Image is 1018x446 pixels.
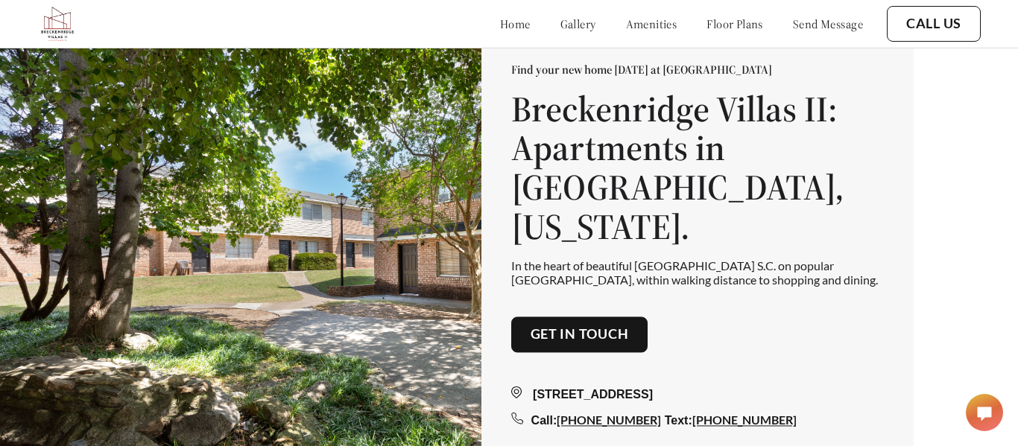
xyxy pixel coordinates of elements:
[560,16,596,31] a: gallery
[531,327,629,343] a: Get in touch
[626,16,677,31] a: amenities
[557,412,661,427] a: [PHONE_NUMBER]
[665,414,692,427] span: Text:
[37,4,78,44] img: bv2_logo.png
[511,89,884,246] h1: Breckenridge Villas II: Apartments in [GEOGRAPHIC_DATA], [US_STATE].
[511,317,648,353] button: Get in touch
[887,6,981,42] button: Call Us
[531,414,557,427] span: Call:
[906,16,961,32] a: Call Us
[511,258,884,287] p: In the heart of beautiful [GEOGRAPHIC_DATA] S.C. on popular [GEOGRAPHIC_DATA], within walking dis...
[706,16,763,31] a: floor plans
[511,386,884,404] div: [STREET_ADDRESS]
[692,412,797,427] a: [PHONE_NUMBER]
[793,16,863,31] a: send message
[500,16,531,31] a: home
[511,63,884,77] p: Find your new home [DATE] at [GEOGRAPHIC_DATA]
